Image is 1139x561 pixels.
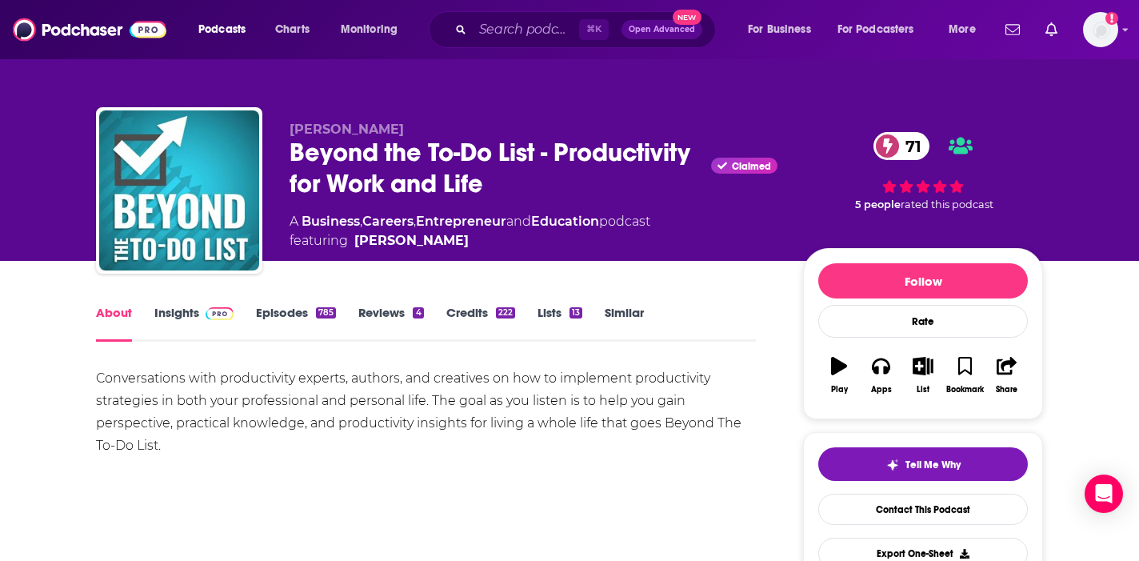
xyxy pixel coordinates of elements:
span: , [414,214,416,229]
div: Apps [871,385,892,395]
div: Share [996,385,1017,395]
button: open menu [330,17,418,42]
button: Follow [818,263,1028,299]
span: For Business [748,18,811,41]
a: Show notifications dropdown [1039,16,1064,43]
div: Open Intercom Messenger [1085,475,1123,513]
button: Apps [860,347,901,404]
button: Share [986,347,1028,404]
a: Erik Fisher [354,231,469,250]
button: tell me why sparkleTell Me Why [818,447,1028,481]
span: 5 people [855,198,901,210]
button: Play [818,347,860,404]
span: Charts [275,18,310,41]
span: [PERSON_NAME] [290,122,404,137]
span: Podcasts [198,18,246,41]
img: Beyond the To-Do List - Productivity for Work and Life [99,110,259,270]
span: featuring [290,231,650,250]
span: New [673,10,701,25]
button: Bookmark [944,347,985,404]
span: Tell Me Why [905,459,961,471]
button: open menu [937,17,996,42]
button: Show profile menu [1083,12,1118,47]
span: 71 [889,132,929,160]
button: open menu [827,17,937,42]
a: Lists13 [538,305,582,342]
input: Search podcasts, credits, & more... [473,17,579,42]
div: 4 [413,307,423,319]
div: 13 [569,307,582,319]
svg: Add a profile image [1105,12,1118,25]
span: Claimed [732,162,771,170]
span: rated this podcast [901,198,993,210]
a: Credits222 [446,305,515,342]
button: open menu [187,17,266,42]
div: List [917,385,929,395]
a: About [96,305,132,342]
a: InsightsPodchaser Pro [154,305,234,342]
img: Podchaser Pro [206,307,234,320]
span: More [949,18,976,41]
button: open menu [737,17,831,42]
img: Podchaser - Follow, Share and Rate Podcasts [13,14,166,45]
a: Contact This Podcast [818,494,1028,525]
img: User Profile [1083,12,1118,47]
div: Search podcasts, credits, & more... [444,11,731,48]
a: 71 [873,132,929,160]
div: Play [831,385,848,395]
a: Entrepreneur [416,214,506,229]
a: Careers [362,214,414,229]
span: Logged in as megcassidy [1083,12,1118,47]
a: Business [302,214,360,229]
div: 222 [496,307,515,319]
a: Charts [265,17,319,42]
div: 785 [316,307,336,319]
span: , [360,214,362,229]
span: ⌘ K [579,19,609,40]
span: Monitoring [341,18,398,41]
span: and [506,214,531,229]
a: Similar [605,305,644,342]
a: Show notifications dropdown [999,16,1026,43]
img: tell me why sparkle [886,459,899,471]
div: 71 5 peoplerated this podcast [803,122,1043,222]
button: List [902,347,944,404]
a: Education [531,214,599,229]
span: For Podcasters [837,18,914,41]
button: Open AdvancedNew [621,20,702,39]
div: Bookmark [946,385,984,395]
div: A podcast [290,212,650,250]
span: Open Advanced [629,26,695,34]
a: Reviews4 [358,305,423,342]
div: Rate [818,305,1028,338]
div: Conversations with productivity experts, authors, and creatives on how to implement productivity ... [96,367,756,457]
a: Episodes785 [256,305,336,342]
